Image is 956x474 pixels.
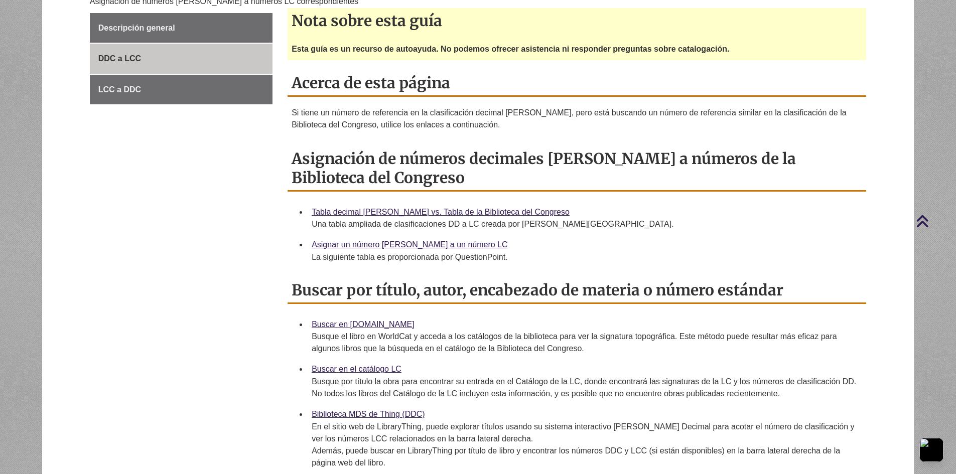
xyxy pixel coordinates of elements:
font: DDC a LCC [98,54,141,63]
a: LCC a DDC [90,75,272,105]
font: Asignación de números decimales [PERSON_NAME] a números de la Biblioteca del Congreso [292,149,796,187]
a: Biblioteca MDS de Thing (DDC) [312,410,425,418]
font: Además, puede buscar en LibraryThing por título de libro y encontrar los números DDC y LCC (si es... [312,446,840,467]
font: Acerca de esta página [292,73,450,92]
font: Una tabla ampliada de clasificaciones DD a LC creada por [PERSON_NAME][GEOGRAPHIC_DATA]. [312,220,673,228]
a: Asignar un número [PERSON_NAME] a un número LC [312,240,507,249]
a: Volver arriba [916,214,953,228]
a: Descripción general [90,13,272,43]
a: Tabla decimal [PERSON_NAME] vs. Tabla de la Biblioteca del Congreso [312,208,570,216]
font: Esta guía es un recurso de autoayuda. No podemos ofrecer asistencia ni responder preguntas sobre ... [292,45,729,53]
font: Si tiene un número de referencia en la clasificación decimal [PERSON_NAME], pero está buscando un... [292,108,846,129]
a: Buscar en [DOMAIN_NAME] [312,320,415,329]
font: LCC a DDC [98,85,141,94]
a: Buscar en el catálogo LC [312,365,401,373]
font: Nota sobre esta guía [292,11,442,30]
div: Menú de la página de guía [90,13,272,105]
font: La siguiente tabla es proporcionada por QuestionPoint. [312,253,507,261]
font: Busque el libro en WorldCat y acceda a los catálogos de la biblioteca para ver la signatura topog... [312,332,837,353]
font: Busque por título la obra para encontrar su entrada en el Catálogo de la LC, donde encontrará las... [312,377,856,398]
font: Buscar por título, autor, encabezado de materia o número estándar [292,280,783,299]
a: DDC a LCC [90,44,272,74]
font: En el sitio web de LibraryThing, puede explorar títulos usando su sistema interactivo [PERSON_NAM... [312,422,854,443]
font: Descripción general [98,24,175,32]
